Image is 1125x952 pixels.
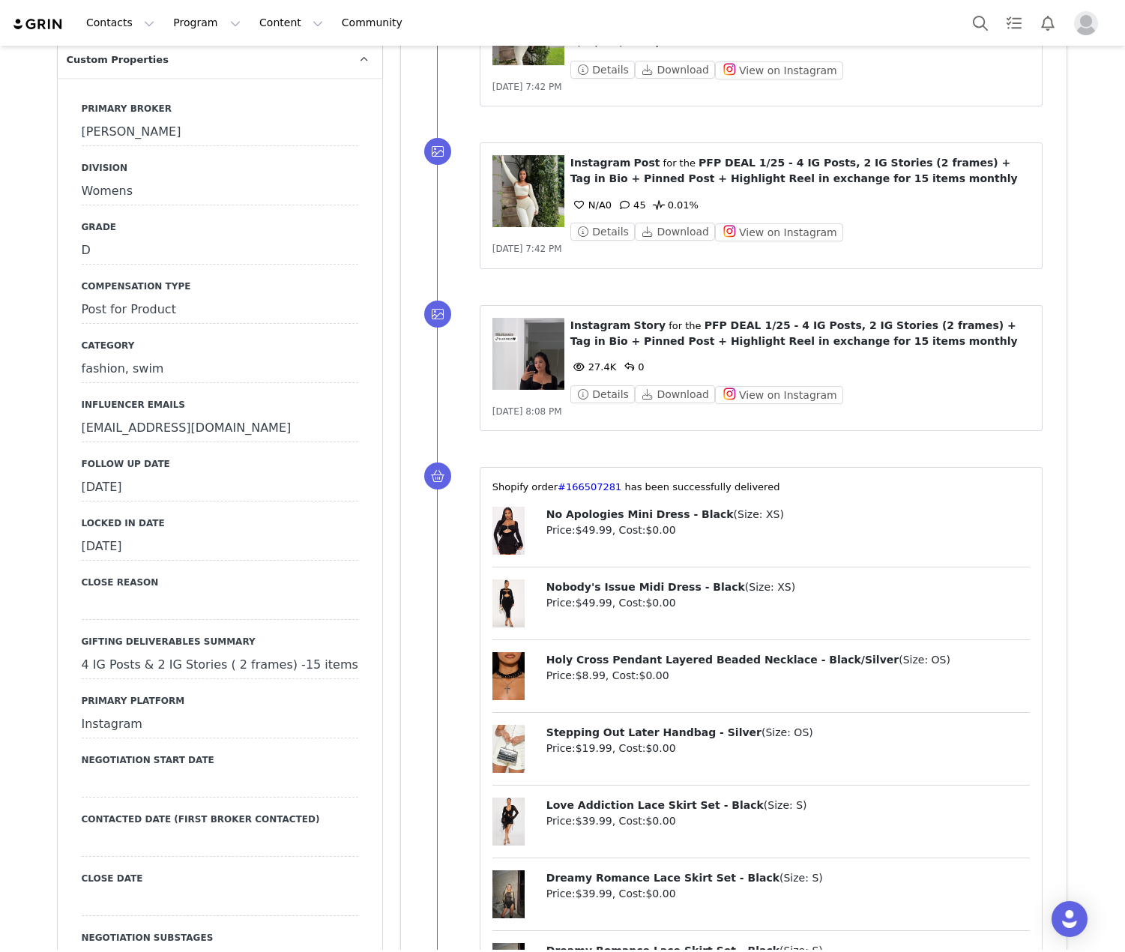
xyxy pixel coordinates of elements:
[634,157,660,169] span: Post
[492,244,562,254] span: [DATE] 7:42 PM
[164,6,250,40] button: Program
[82,178,358,205] div: Womens
[635,385,715,403] button: Download
[570,37,606,48] span: N/A
[546,581,745,593] span: Nobody's Issue Midi Dress - Black
[546,579,1031,595] p: ( )
[282,97,311,109] a: HERE
[82,297,358,324] div: Post for Product
[783,872,818,884] span: Size: S
[36,121,232,133] span: Sit tight and relax until your order delivers!
[492,82,562,92] span: [DATE] 7:42 PM
[645,742,675,754] span: $0.00
[82,813,358,826] label: Contacted Date (First Broker Contacted)
[715,223,843,241] button: View on Instagram
[6,52,510,64] p: Please stay in touch with your account manager once you receive your package.
[82,161,358,175] label: Division
[546,799,764,811] span: Love Addiction Lace Skirt Set - Black
[903,654,947,666] span: Size: OS
[82,694,358,708] label: Primary Platform
[576,597,612,609] span: $49.99
[570,223,635,241] button: Details
[1074,11,1098,35] img: placeholder-profile.jpg
[82,931,358,945] label: NEGOTIATION SUBSTAGES
[546,798,1031,813] p: ( )
[82,576,358,589] label: Close Reason
[546,654,899,666] span: Holy Cross Pendant Layered Beaded Necklace - Black/Silver
[615,199,646,211] span: 45
[749,581,791,593] span: Size: XS
[635,223,715,241] button: Download
[82,475,358,501] div: [DATE]
[650,199,699,211] span: 0.01%
[36,109,161,121] span: Ensure this link in your bio:
[82,339,358,352] label: Category
[570,319,1018,347] span: PFP DEAL 1/25 - 4 IG Posts, 2 IG Stories (2 frames) + Tag in Bio + Pinned Post + Highlight Reel i...
[82,635,358,648] label: Gifting Deliverables Summary
[650,37,699,48] span: 0.01%
[546,725,1031,741] p: ( )
[635,61,715,79] button: Download
[82,516,358,530] label: Locked In Date
[82,753,358,767] label: Negotiation Start Date
[570,199,612,211] span: 0
[558,481,621,492] a: #166507281
[570,61,635,79] button: Details
[570,385,635,403] button: Details
[767,799,803,811] span: Size: S
[645,888,675,900] span: $0.00
[82,415,358,442] div: [EMAIL_ADDRESS][DOMAIN_NAME]
[82,102,358,115] label: Primary Broker
[576,815,612,827] span: $39.99
[333,6,418,40] a: Community
[546,595,1031,611] p: Price: , Cost:
[1031,6,1064,40] button: Notifications
[12,17,64,31] img: grin logo
[615,37,646,48] span: 45
[576,669,606,681] span: $8.99
[250,6,332,40] button: Content
[576,524,612,536] span: $49.99
[620,361,644,373] span: 0
[546,668,1031,684] p: Price: , Cost:
[546,652,1031,668] p: ( )
[998,6,1031,40] a: Tasks
[82,652,358,679] div: 4 IG Posts & 2 IG Stories ( 2 frames) -15 items
[67,52,169,67] span: Custom Properties
[546,872,779,884] span: Dreamy Romance Lace Skirt Set - Black
[715,61,843,79] button: View on Instagram
[645,597,675,609] span: $0.00
[6,6,510,42] p: Hi [PERSON_NAME], You order has been accepted!
[576,888,612,900] span: $39.99
[1065,11,1113,35] button: Profile
[634,319,666,331] span: Story
[77,6,163,40] button: Contacts
[6,6,510,42] p: Hey [PERSON_NAME], Your proposal has been accepted! We're so excited to have you be apart of the ...
[546,741,1031,756] p: Price: , Cost:
[576,742,612,754] span: $19.99
[715,386,843,404] button: View on Instagram
[570,318,1031,349] p: ⁨ ⁩ ⁨ ⁩ for the ⁨ ⁩
[82,238,358,265] div: D
[570,319,631,331] span: Instagram
[570,199,606,211] span: N/A
[82,398,358,412] label: Influencer Emails
[546,870,1031,886] p: ( )
[546,726,761,738] span: Stepping Out Later Handbag - Silver
[492,406,562,417] span: [DATE] 8:08 PM
[82,280,358,293] label: Compensation Type
[570,155,1031,187] p: ⁨ ⁩ ⁨ ⁩ for the ⁨ ⁩
[82,220,358,234] label: Grade
[546,813,1031,829] p: Price: , Cost:
[645,815,675,827] span: $0.00
[1052,901,1088,937] div: Open Intercom Messenger
[82,534,358,561] div: [DATE]
[765,726,809,738] span: Size: OS
[715,226,843,238] a: View on Instagram
[82,457,358,471] label: Follow Up Date
[715,64,843,76] a: View on Instagram
[738,508,779,520] span: Size: XS
[546,886,1031,902] p: Price: , Cost:
[570,157,1018,184] span: PFP DEAL 1/25 - 4 IG Posts, 2 IG Stories (2 frames) + Tag in Bio + Pinned Post + Highlight Reel i...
